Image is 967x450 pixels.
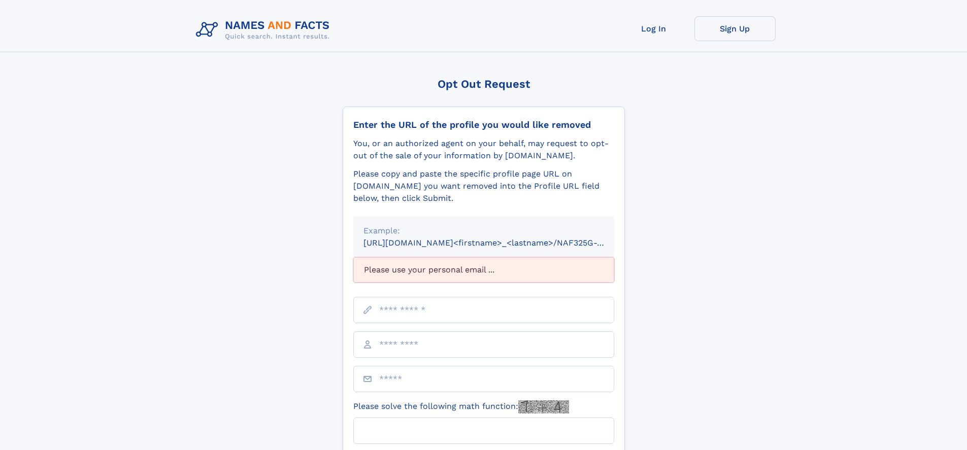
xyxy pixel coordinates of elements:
a: Sign Up [694,16,776,41]
a: Log In [613,16,694,41]
div: Please use your personal email ... [353,257,614,283]
img: Logo Names and Facts [192,16,338,44]
div: You, or an authorized agent on your behalf, may request to opt-out of the sale of your informatio... [353,137,614,162]
div: Opt Out Request [343,78,625,90]
div: Please copy and paste the specific profile page URL on [DOMAIN_NAME] you want removed into the Pr... [353,168,614,204]
label: Please solve the following math function: [353,400,569,413]
small: [URL][DOMAIN_NAME]<firstname>_<lastname>/NAF325G-xxxxxxxx [363,238,633,248]
div: Enter the URL of the profile you would like removed [353,119,614,130]
div: Example: [363,225,604,237]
